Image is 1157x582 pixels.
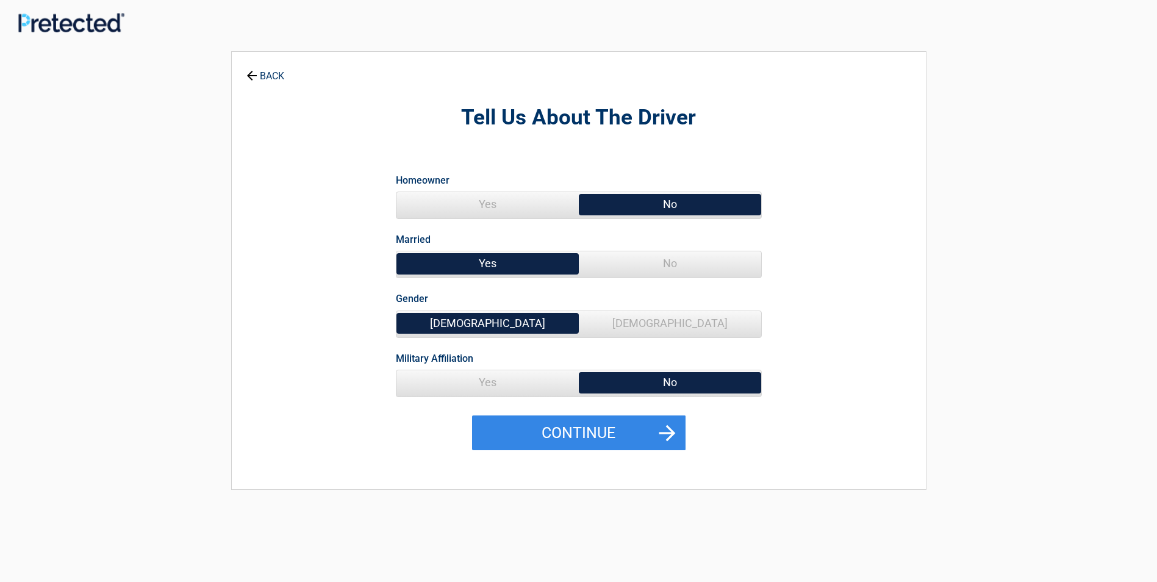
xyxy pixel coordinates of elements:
[18,13,124,32] img: Main Logo
[472,415,686,451] button: Continue
[396,231,431,248] label: Married
[396,311,579,336] span: [DEMOGRAPHIC_DATA]
[396,172,450,189] label: Homeowner
[579,311,761,336] span: [DEMOGRAPHIC_DATA]
[244,60,287,81] a: BACK
[396,370,579,395] span: Yes
[579,251,761,276] span: No
[396,290,428,307] label: Gender
[396,192,579,217] span: Yes
[579,370,761,395] span: No
[396,251,579,276] span: Yes
[579,192,761,217] span: No
[396,350,473,367] label: Military Affiliation
[299,104,859,132] h2: Tell Us About The Driver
